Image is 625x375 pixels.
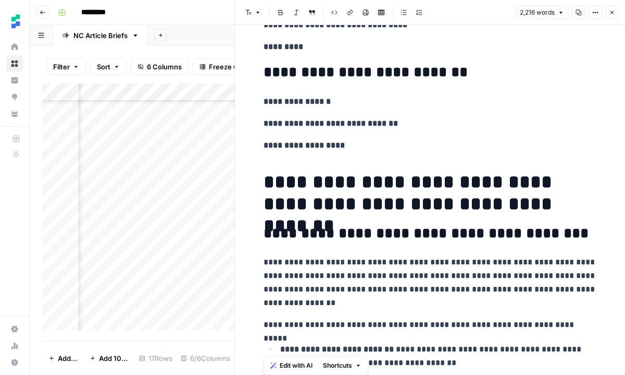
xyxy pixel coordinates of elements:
button: Freeze Columns [193,58,269,75]
img: Ten Speed Logo [6,12,25,31]
a: Settings [6,321,23,337]
div: 17 Rows [135,350,177,367]
span: Edit with AI [280,361,312,370]
span: 2,216 words [520,8,555,17]
button: Add Row [42,350,83,367]
button: 6 Columns [131,58,189,75]
a: Your Data [6,105,23,122]
button: Edit with AI [266,359,317,372]
button: Help + Support [6,354,23,371]
button: Shortcuts [319,359,366,372]
a: Insights [6,72,23,89]
div: 6/6 Columns [177,350,234,367]
a: NC Article Briefs [53,25,148,46]
a: Usage [6,337,23,354]
a: Browse [6,55,23,72]
span: Sort [97,62,110,72]
a: Home [6,39,23,55]
a: Opportunities [6,89,23,105]
span: Add Row [58,353,77,364]
span: Filter [53,62,70,72]
button: 2,216 words [515,6,569,19]
button: Sort [90,58,127,75]
button: Filter [46,58,86,75]
span: Shortcuts [323,361,352,370]
span: Add 10 Rows [99,353,129,364]
span: Freeze Columns [209,62,262,72]
button: Workspace: Ten Speed [6,8,23,34]
button: Add 10 Rows [83,350,135,367]
div: NC Article Briefs [73,30,128,41]
span: 6 Columns [147,62,182,72]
